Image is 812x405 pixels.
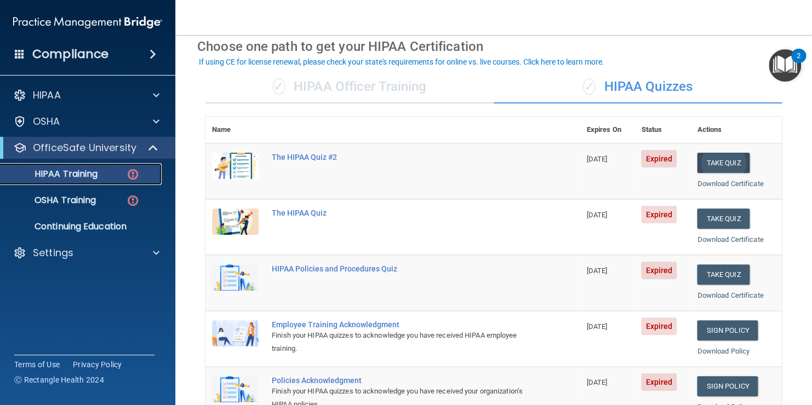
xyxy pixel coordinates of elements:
div: HIPAA Officer Training [205,71,494,103]
a: Sign Policy [697,376,758,396]
a: Download Certificate [697,235,763,244]
span: [DATE] [587,378,608,386]
span: [DATE] [587,322,608,331]
p: Continuing Education [7,221,157,232]
span: Expired [641,206,677,223]
span: ✓ [273,78,285,95]
p: Settings [33,246,73,259]
a: HIPAA [13,89,159,102]
p: HIPAA [33,89,61,102]
div: HIPAA Quizzes [494,71,782,103]
div: The HIPAA Quiz #2 [272,153,525,161]
a: Sign Policy [697,320,758,340]
span: Expired [641,150,677,167]
th: Status [634,117,690,143]
button: Take Quiz [697,153,750,173]
button: Take Quiz [697,264,750,285]
h4: Compliance [32,47,108,62]
button: If using CE for license renewal, please check your state's requirements for online vs. live cours... [197,56,606,67]
span: [DATE] [587,267,608,275]
img: danger-circle.6113f641.png [126,167,140,181]
div: If using CE for license renewal, please check your state's requirements for online vs. live cours... [199,58,604,66]
span: ✓ [583,78,595,95]
div: Choose one path to get your HIPAA Certification [197,31,790,62]
span: Expired [641,373,677,391]
a: Terms of Use [14,359,60,370]
a: Settings [13,246,159,259]
span: Ⓒ Rectangle Health 2024 [14,374,104,385]
button: Open Resource Center, 2 new notifications [769,49,801,82]
a: OfficeSafe University [13,141,159,154]
a: Privacy Policy [73,359,122,370]
a: Download Certificate [697,180,763,188]
div: HIPAA Policies and Procedures Quiz [272,264,525,273]
th: Name [205,117,265,143]
p: HIPAA Training [7,169,98,180]
a: Download Certificate [697,291,763,299]
span: Expired [641,262,677,279]
th: Actions [690,117,782,143]
a: OSHA [13,115,159,128]
span: [DATE] [587,211,608,219]
button: Take Quiz [697,209,750,229]
div: Finish your HIPAA quizzes to acknowledge you have received HIPAA employee training. [272,329,525,355]
div: 2 [797,56,800,70]
iframe: Drift Widget Chat Controller [623,328,799,371]
span: Expired [641,317,677,335]
img: danger-circle.6113f641.png [126,194,140,207]
span: [DATE] [587,155,608,163]
div: Employee Training Acknowledgment [272,320,525,329]
div: Policies Acknowledgment [272,376,525,385]
div: The HIPAA Quiz [272,209,525,217]
p: OfficeSafe University [33,141,136,154]
th: Expires On [580,117,635,143]
p: OSHA Training [7,195,96,206]
img: PMB logo [13,11,162,33]
p: OSHA [33,115,60,128]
